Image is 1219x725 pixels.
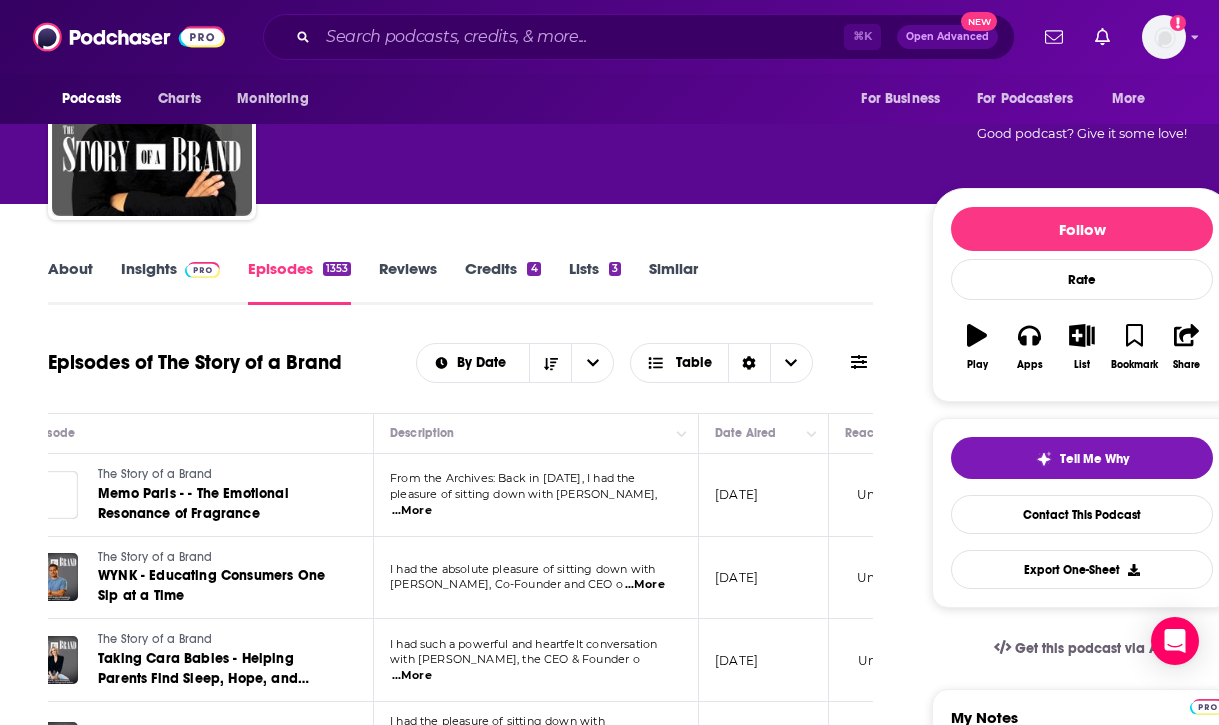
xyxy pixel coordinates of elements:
[977,85,1073,113] span: For Podcasters
[158,85,201,113] span: Charts
[1112,85,1146,113] span: More
[98,566,338,606] a: WYNK - Educating Consumers One Sip at a Time
[416,343,615,383] h2: Choose List sort
[392,503,432,519] span: ...More
[465,259,540,305] a: Credits4
[964,80,1102,118] button: open menu
[1036,451,1052,467] img: tell me why sparkle
[1142,15,1186,59] img: User Profile
[33,18,225,56] img: Podchaser - Follow, Share and Rate Podcasts
[951,495,1213,534] a: Contact This Podcast
[951,311,1003,383] button: Play
[379,259,437,305] a: Reviews
[1087,20,1118,54] a: Show notifications dropdown
[800,422,824,446] button: Column Actions
[1108,311,1160,383] button: Bookmark
[1060,451,1129,467] span: Tell Me Why
[906,32,989,42] span: Open Advanced
[847,80,965,118] button: open menu
[857,570,921,585] span: Under 1.2k
[1015,640,1170,657] span: Get this podcast via API
[861,85,940,113] span: For Business
[951,550,1213,589] button: Export One-Sheet
[98,466,338,484] a: The Story of a Brand
[390,562,655,576] span: I had the absolute pleasure of sitting down with
[951,259,1213,300] div: Rate
[569,259,621,305] a: Lists3
[48,350,342,375] h1: Episodes of The Story of a Brand
[98,485,289,522] span: Memo Paris - - The Emotional Resonance of Fragrance
[857,487,921,502] span: Under 1.2k
[1017,359,1043,371] div: Apps
[121,259,220,305] a: InsightsPodchaser Pro
[715,421,776,445] div: Date Aired
[977,126,1187,141] span: Good podcast? Give it some love!
[390,487,658,501] span: pleasure of sitting down with [PERSON_NAME],
[98,550,212,564] span: The Story of a Brand
[98,650,309,707] span: Taking Cara Babies - Helping Parents Find Sleep, Hope, and Confidence
[1098,80,1171,118] button: open menu
[529,344,571,382] button: Sort Direction
[263,14,1015,60] div: Search podcasts, credits, & more...
[1037,20,1071,54] a: Show notifications dropdown
[457,356,513,370] span: By Date
[951,437,1213,479] button: tell me why sparkleTell Me Why
[715,486,758,503] p: [DATE]
[728,344,770,382] div: Sort Direction
[609,262,621,276] div: 3
[248,259,351,305] a: Episodes1353
[30,421,75,445] div: Episode
[417,356,530,370] button: open menu
[323,262,351,276] div: 1353
[858,653,919,668] span: Under 1.1k
[967,359,988,371] div: Play
[98,632,212,646] span: The Story of a Brand
[1111,359,1158,371] div: Bookmark
[625,577,665,593] span: ...More
[676,356,712,370] span: Table
[649,259,698,305] a: Similar
[571,344,613,382] button: open menu
[715,652,758,669] p: [DATE]
[978,624,1186,673] a: Get this podcast via API
[98,467,212,481] span: The Story of a Brand
[527,262,540,276] div: 4
[98,631,338,649] a: The Story of a Brand
[1161,311,1213,383] button: Share
[1003,311,1055,383] button: Apps
[390,471,636,485] span: From the Archives: Back in [DATE], I had the
[392,668,432,684] span: ...More
[715,569,758,586] p: [DATE]
[390,652,640,666] span: with [PERSON_NAME], the CEO & Founder o
[185,262,220,278] img: Podchaser Pro
[145,80,213,118] a: Charts
[1151,617,1199,665] div: Open Intercom Messenger
[1142,15,1186,59] span: Logged in as AutumnKatie
[48,80,147,118] button: open menu
[1142,15,1186,59] button: Show profile menu
[318,21,844,53] input: Search podcasts, credits, & more...
[897,25,998,49] button: Open AdvancedNew
[98,649,338,689] a: Taking Cara Babies - Helping Parents Find Sleep, Hope, and Confidence
[844,24,881,50] span: ⌘ K
[951,207,1213,251] button: Follow
[62,85,121,113] span: Podcasts
[1074,359,1090,371] div: List
[961,12,997,31] span: New
[390,637,657,651] span: I had such a powerful and heartfelt conversation
[390,421,454,445] div: Description
[98,567,325,604] span: WYNK - Educating Consumers One Sip at a Time
[1056,311,1108,383] button: List
[845,421,882,445] div: Reach
[630,343,813,383] button: Choose View
[48,259,93,305] a: About
[237,85,308,113] span: Monitoring
[98,484,338,524] a: Memo Paris - - The Emotional Resonance of Fragrance
[670,422,694,446] button: Column Actions
[223,80,334,118] button: open menu
[1170,15,1186,31] svg: Add a profile image
[1173,359,1200,371] div: Share
[390,577,623,591] span: [PERSON_NAME], Co-Founder and CEO o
